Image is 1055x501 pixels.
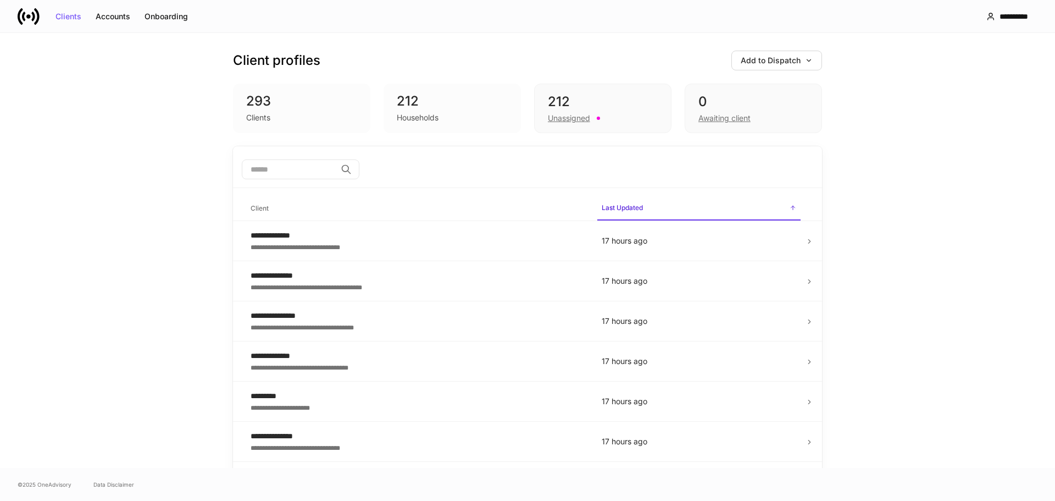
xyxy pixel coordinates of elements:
div: Accounts [96,13,130,20]
p: 17 hours ago [602,316,796,327]
h3: Client profiles [233,52,320,69]
div: Onboarding [145,13,188,20]
div: Households [397,112,438,123]
p: 17 hours ago [602,235,796,246]
span: Last Updated [597,197,801,221]
h6: Last Updated [602,202,643,213]
p: 17 hours ago [602,396,796,407]
p: 17 hours ago [602,276,796,287]
button: Clients [48,8,88,25]
span: Client [246,197,588,220]
div: Clients [246,112,270,123]
div: 212 [397,92,508,110]
button: Add to Dispatch [731,51,822,70]
a: Data Disclaimer [93,480,134,489]
div: Unassigned [548,113,590,124]
div: Add to Dispatch [741,57,813,64]
span: © 2025 OneAdvisory [18,480,71,489]
button: Accounts [88,8,137,25]
div: Clients [55,13,81,20]
div: 0Awaiting client [685,84,822,133]
div: Awaiting client [698,113,751,124]
div: 293 [246,92,357,110]
div: 212Unassigned [534,84,671,133]
h6: Client [251,203,269,213]
div: 212 [548,93,658,111]
p: 17 hours ago [602,436,796,447]
button: Onboarding [137,8,195,25]
p: 17 hours ago [602,356,796,367]
div: 0 [698,93,808,111]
